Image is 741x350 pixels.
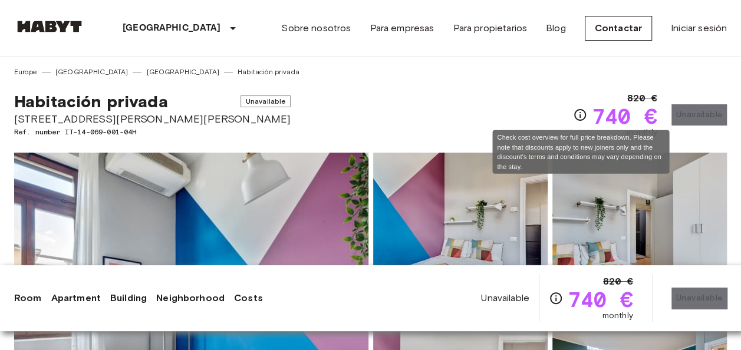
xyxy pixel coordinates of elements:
[549,291,563,305] svg: Check cost overview for full price breakdown. Please note that discounts apply to new joiners onl...
[492,130,669,174] div: Check cost overview for full price breakdown. Please note that discounts apply to new joiners onl...
[281,21,351,35] a: Sobre nosotros
[238,67,299,77] a: Habitación privada
[370,21,434,35] a: Para empresas
[373,153,548,307] img: Picture of unit IT-14-069-001-04H
[123,21,221,35] p: [GEOGRAPHIC_DATA]
[14,127,291,137] span: Ref. number IT-14-069-001-04H
[481,292,529,305] span: Unavailable
[51,291,101,305] a: Apartment
[55,67,129,77] a: [GEOGRAPHIC_DATA]
[234,291,263,305] a: Costs
[592,105,657,127] span: 740 €
[568,289,633,310] span: 740 €
[552,153,727,307] img: Picture of unit IT-14-069-001-04H
[14,111,291,127] span: [STREET_ADDRESS][PERSON_NAME][PERSON_NAME]
[602,310,633,322] span: monthly
[573,108,587,122] svg: Check cost overview for full price breakdown. Please note that discounts apply to new joiners onl...
[14,91,168,111] span: Habitación privada
[585,16,652,41] a: Contactar
[156,291,225,305] a: Neighborhood
[146,67,219,77] a: [GEOGRAPHIC_DATA]
[671,21,727,35] a: Iniciar sesión
[453,21,527,35] a: Para propietarios
[546,21,566,35] a: Blog
[241,95,291,107] span: Unavailable
[627,91,657,105] span: 820 €
[14,21,85,32] img: Habyt
[14,67,37,77] a: Europe
[14,291,42,305] a: Room
[603,275,633,289] span: 820 €
[110,291,147,305] a: Building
